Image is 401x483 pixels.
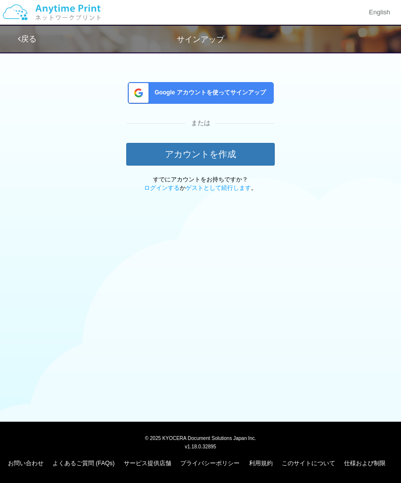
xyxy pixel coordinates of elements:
p: すでにアカウントをお持ちですか？ [144,176,257,192]
a: お問い合わせ [8,460,44,467]
a: プライバシーポリシー [180,460,240,467]
button: アカウントを作成 [126,143,275,166]
a: このサイトについて [282,460,335,467]
a: ログインする [144,184,180,191]
a: よくあるご質問 (FAQs) [52,460,114,467]
a: 仕様および制限 [344,460,386,467]
a: ゲストとして続行します [186,184,251,191]
span: Google アカウントを使ってサインアップ [150,88,266,97]
div: または [126,119,275,128]
a: サービス提供店舗 [124,460,171,467]
a: 戻る [18,35,37,43]
span: サインアップ [177,35,224,44]
span: © 2025 KYOCERA Document Solutions Japan Inc. [145,435,256,441]
span: v1.18.0.32895 [185,443,216,449]
span: か 。 [144,184,257,191]
a: 利用規約 [249,460,273,467]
